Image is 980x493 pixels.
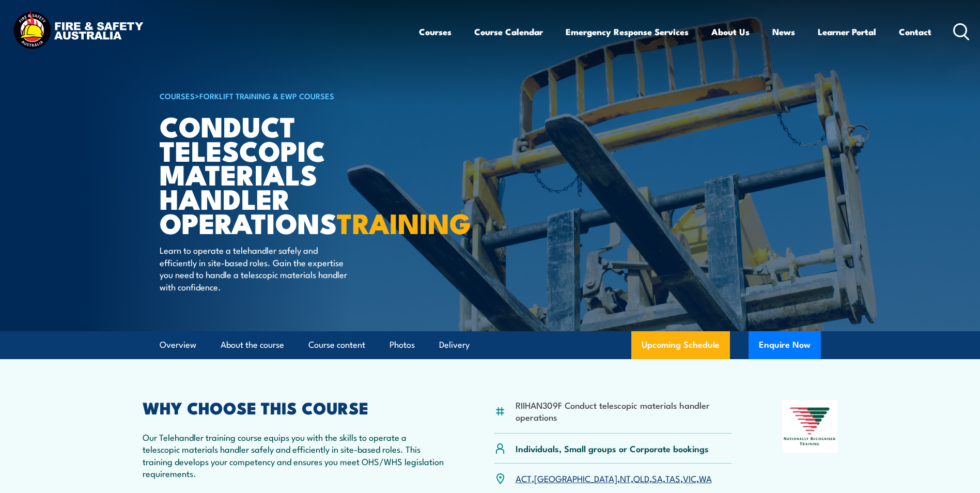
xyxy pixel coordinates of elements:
img: Nationally Recognised Training logo. [782,400,838,453]
p: , , , , , , , [516,472,712,484]
a: [GEOGRAPHIC_DATA] [534,472,617,484]
p: Individuals, Small groups or Corporate bookings [516,442,709,454]
a: VIC [683,472,696,484]
li: RIIHAN309F Conduct telescopic materials handler operations [516,399,732,423]
a: About Us [711,18,750,45]
a: Course content [308,331,365,359]
a: COURSES [160,90,195,101]
a: WA [699,472,712,484]
strong: TRAINING [337,201,471,243]
a: Forklift Training & EWP Courses [199,90,334,101]
a: NT [620,472,631,484]
button: Enquire Now [749,331,821,359]
a: About the course [221,331,284,359]
h2: WHY CHOOSE THIS COURSE [143,400,444,414]
a: News [772,18,795,45]
a: Courses [419,18,452,45]
a: ACT [516,472,532,484]
a: Contact [899,18,931,45]
p: Our Telehandler training course equips you with the skills to operate a telescopic materials hand... [143,431,444,480]
a: Learner Portal [818,18,876,45]
a: Overview [160,331,196,359]
a: Upcoming Schedule [631,331,730,359]
a: SA [652,472,663,484]
a: Course Calendar [474,18,543,45]
h1: Conduct Telescopic Materials Handler Operations [160,114,415,235]
p: Learn to operate a telehandler safely and efficiently in site-based roles. Gain the expertise you... [160,244,348,292]
a: Delivery [439,331,470,359]
a: TAS [665,472,680,484]
h6: > [160,89,415,102]
a: Photos [390,331,415,359]
a: QLD [633,472,649,484]
a: Emergency Response Services [566,18,689,45]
